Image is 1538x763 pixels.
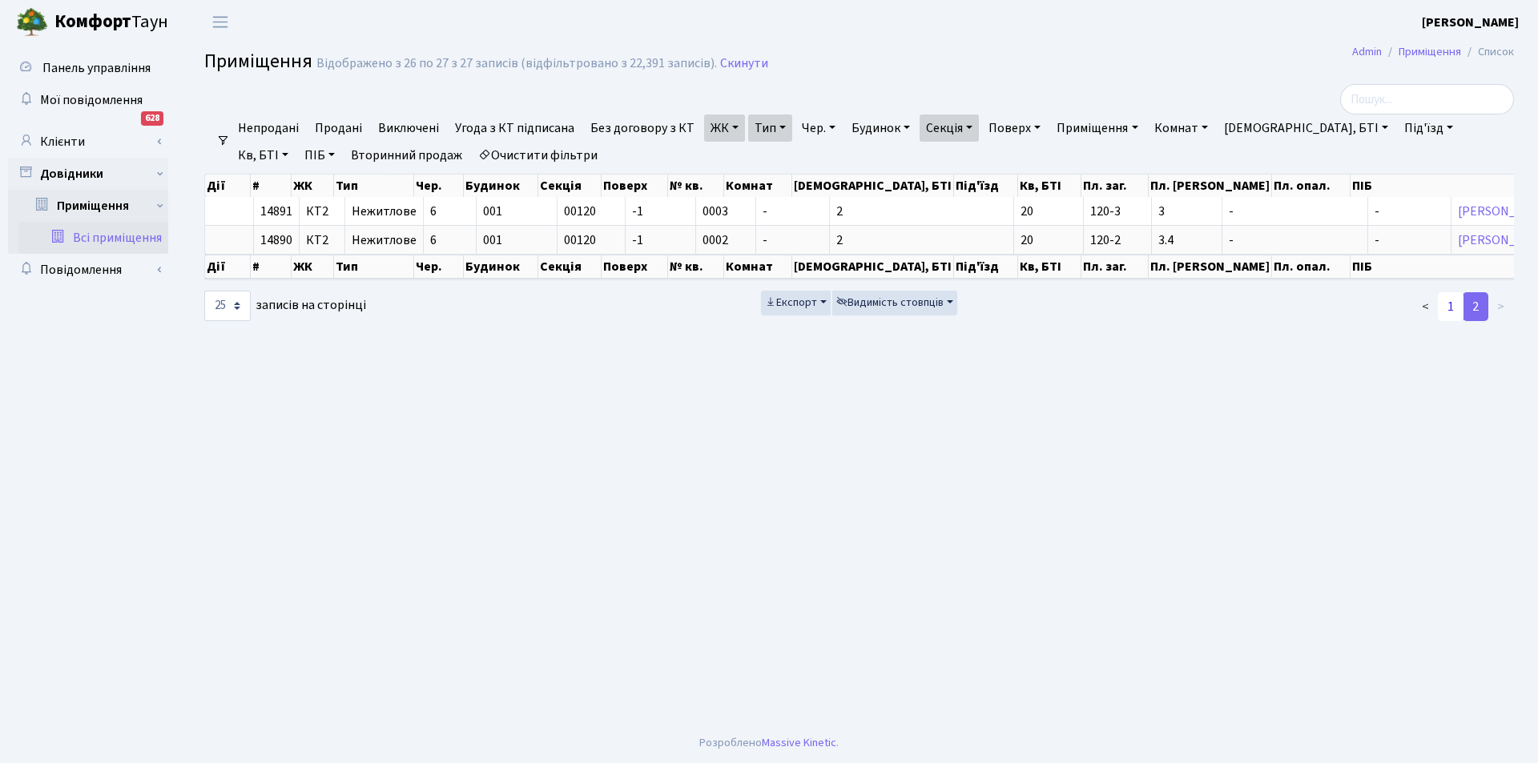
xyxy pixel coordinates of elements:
span: - [1229,203,1234,220]
th: Поверх [602,175,668,197]
nav: breadcrumb [1328,35,1538,69]
th: Секція [538,255,602,279]
span: -1 [632,231,643,249]
span: 0003 [703,203,728,220]
input: Пошук... [1340,84,1514,114]
th: ПІБ [1351,175,1533,197]
span: Видимість стовпців [836,295,944,311]
a: Чер. [795,114,842,142]
th: Тип [334,175,414,197]
span: 001 [483,231,502,249]
a: Massive Kinetic [762,734,836,751]
a: 2 [1463,292,1488,321]
a: Секція [920,114,979,142]
span: - [763,231,767,249]
th: Пл. заг. [1081,175,1149,197]
img: logo.png [16,6,48,38]
th: Поверх [602,255,668,279]
span: 14890 [260,231,292,249]
a: Продані [308,114,368,142]
span: - [1375,203,1379,220]
span: 14891 [260,203,292,220]
div: 628 [141,111,163,126]
span: КТ2 [306,205,338,218]
a: Непродані [232,114,305,142]
button: Експорт [761,291,831,315]
a: Вторинний продаж [344,142,469,169]
th: Під'їзд [954,175,1018,197]
th: [DEMOGRAPHIC_DATA], БТІ [792,175,954,197]
a: Приміщення [1050,114,1144,142]
th: Чер. [414,255,464,279]
th: Чер. [414,175,464,197]
th: Комнат [724,175,791,197]
th: Пл. заг. [1081,255,1149,279]
span: 3 [1158,203,1165,220]
span: 120-2 [1090,231,1121,249]
span: 00120 [564,231,596,249]
span: Мої повідомлення [40,91,143,109]
a: Кв, БТІ [232,142,295,169]
a: Admin [1352,43,1382,60]
a: Під'їзд [1398,114,1459,142]
span: 6 [430,231,437,249]
li: Список [1461,43,1514,61]
th: ПІБ [1351,255,1533,279]
span: Експорт [765,295,817,311]
span: 120-3 [1090,203,1121,220]
span: КТ2 [306,234,338,247]
th: Дії [205,175,251,197]
span: 20 [1021,203,1033,220]
a: Довідники [8,158,168,190]
span: 20 [1021,231,1033,249]
button: Переключити навігацію [200,9,240,35]
span: Приміщення [204,47,312,75]
span: 001 [483,203,502,220]
a: < [1412,292,1439,321]
th: Секція [538,175,602,197]
th: Під'їзд [954,255,1018,279]
a: Поверх [982,114,1047,142]
th: Пл. [PERSON_NAME] [1149,255,1272,279]
span: Панель управління [42,59,151,77]
b: [PERSON_NAME] [1422,14,1519,31]
span: 2 [836,231,843,249]
th: Комнат [724,255,791,279]
a: [PERSON_NAME] [1422,13,1519,32]
th: ЖК [292,255,335,279]
th: [DEMOGRAPHIC_DATA], БТІ [792,255,954,279]
a: Клієнти [8,126,168,158]
a: Панель управління [8,52,168,84]
th: № кв. [668,175,724,197]
a: Угода з КТ підписана [449,114,581,142]
th: # [251,255,292,279]
button: Видимість стовпців [832,291,957,315]
th: Тип [334,255,414,279]
th: Пл. опал. [1272,255,1351,279]
span: - [1229,231,1234,249]
a: Будинок [845,114,916,142]
a: Без договору з КТ [584,114,701,142]
th: ЖК [292,175,335,197]
a: ЖК [704,114,745,142]
div: Розроблено . [699,734,839,752]
a: Повідомлення [8,254,168,286]
span: 6 [430,203,437,220]
th: Кв, БТІ [1018,255,1081,279]
a: Скинути [720,56,768,71]
a: ПІБ [298,142,341,169]
a: Виключені [372,114,445,142]
span: -1 [632,203,643,220]
span: Нежитлове [352,234,417,247]
th: Будинок [464,175,538,197]
a: Всі приміщення [18,222,168,254]
span: - [1375,231,1379,249]
span: - [763,203,767,220]
a: Очистити фільтри [472,142,604,169]
th: # [251,175,292,197]
span: 3.4 [1158,231,1174,249]
b: Комфорт [54,9,131,34]
a: 1 [1438,292,1464,321]
a: Тип [748,114,792,142]
th: Дії [205,255,251,279]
